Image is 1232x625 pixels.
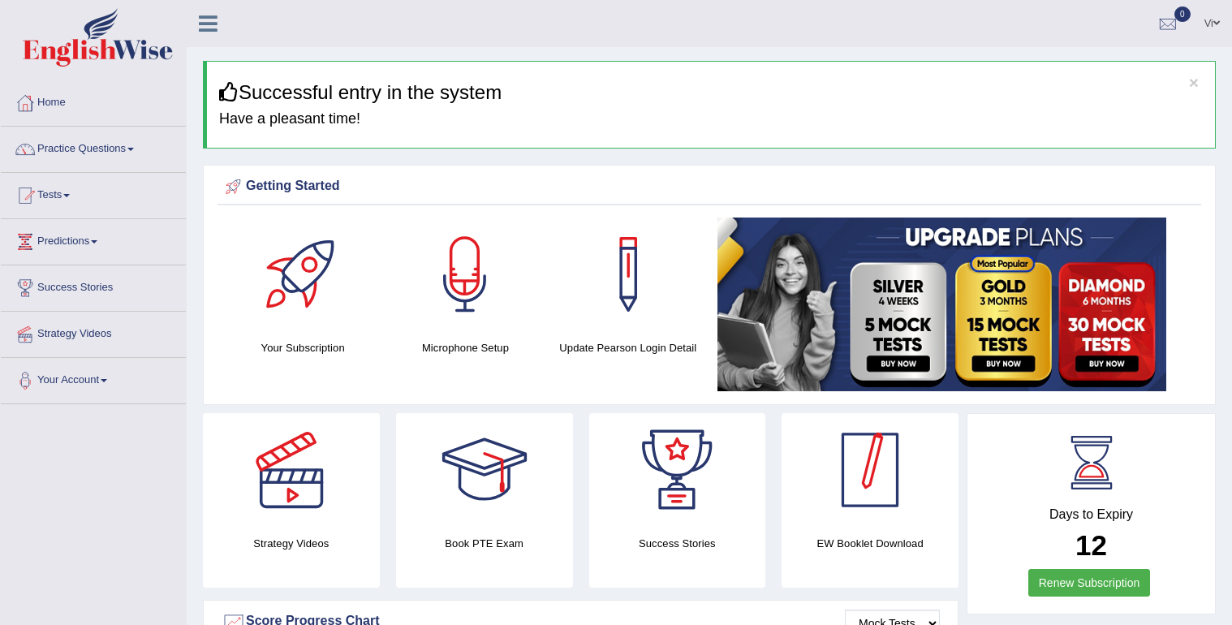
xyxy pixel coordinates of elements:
h4: Have a pleasant time! [219,111,1203,127]
h3: Successful entry in the system [219,82,1203,103]
h4: Book PTE Exam [396,535,573,552]
b: 12 [1075,529,1107,561]
div: Getting Started [222,175,1197,199]
a: Strategy Videos [1,312,186,352]
span: 0 [1174,6,1191,22]
h4: Update Pearson Login Detail [555,339,701,356]
h4: EW Booklet Download [782,535,958,552]
button: × [1189,74,1199,91]
a: Your Account [1,358,186,399]
h4: Strategy Videos [203,535,380,552]
img: small5.jpg [717,218,1166,391]
a: Tests [1,173,186,213]
a: Predictions [1,219,186,260]
h4: Success Stories [589,535,766,552]
a: Home [1,80,186,121]
h4: Your Subscription [230,339,376,356]
a: Practice Questions [1,127,186,167]
a: Renew Subscription [1028,569,1151,597]
h4: Microphone Setup [392,339,538,356]
a: Success Stories [1,265,186,306]
h4: Days to Expiry [985,507,1197,522]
